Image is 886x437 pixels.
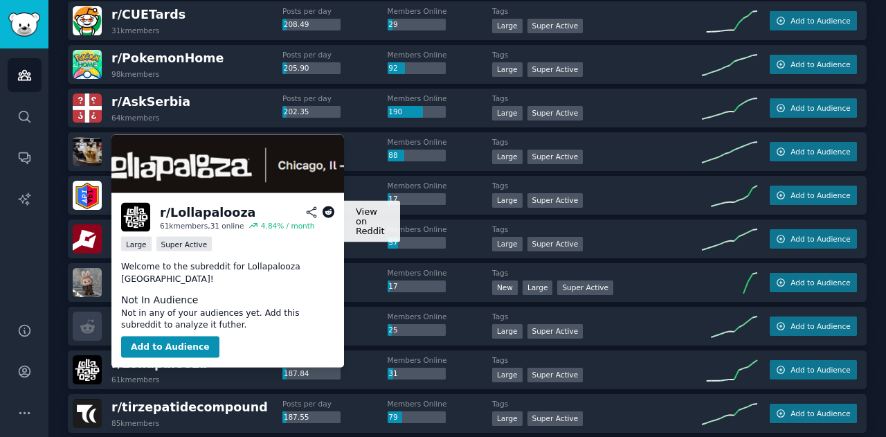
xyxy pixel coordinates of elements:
div: Large [121,237,152,251]
span: Add to Audience [790,234,850,244]
span: Add to Audience [790,60,850,69]
dt: Posts per day [282,6,388,16]
button: Add to Audience [770,273,857,292]
div: Large [492,150,523,164]
div: 61k members, 31 online [160,221,244,231]
div: 187.84 [282,368,341,380]
dt: Members Online [388,6,493,16]
div: 79 [388,411,446,424]
div: 88 [388,150,446,162]
span: Add to Audience [790,16,850,26]
div: Large [492,106,523,121]
dt: Members Online [388,137,493,147]
dt: Members Online [388,312,493,321]
span: Add to Audience [790,190,850,200]
div: Super Active [527,150,584,164]
div: Super Active [527,411,584,426]
div: 17 [388,280,446,293]
span: Add to Audience [790,365,850,375]
div: Super Active [527,368,584,382]
div: 92 [388,62,446,75]
dt: Tags [492,312,702,321]
div: Super Active [557,280,613,295]
div: Super Active [527,62,584,77]
div: Large [492,19,523,33]
span: Add to Audience [790,409,850,418]
div: r/ Lollapalooza [160,204,255,221]
dt: Not In Audience [121,292,334,307]
dt: Members Online [388,399,493,409]
div: 98k members [111,69,159,79]
dt: Members Online [388,50,493,60]
div: 85k members [111,418,159,428]
img: Lollapalooza Chicago [111,135,344,193]
div: 64k members [111,113,159,123]
div: 202.35 [282,106,341,118]
div: 17 [388,193,446,206]
p: Welcome to the subreddit for Lollapalooza [GEOGRAPHIC_DATA]! [121,261,334,285]
dt: Tags [492,268,702,278]
dt: Tags [492,399,702,409]
dt: Tags [492,50,702,60]
button: Add to Audience [770,229,857,249]
dt: Members Online [388,224,493,234]
div: 205.90 [282,62,341,75]
img: Lollapalooza [73,355,102,384]
img: fragranceswap [73,137,102,166]
img: PokemonHome [73,50,102,79]
div: 208.49 [282,19,341,31]
img: CUETards [73,6,102,35]
dd: Not in any of your audiences yet. Add this subreddit to analyze it futher. [121,307,334,331]
dt: Members Online [388,268,493,278]
button: Add to Audience [770,316,857,336]
div: Large [492,324,523,339]
dt: Tags [492,181,702,190]
div: Large [492,62,523,77]
div: Super Active [527,193,584,208]
button: Add to Audience [770,360,857,380]
dt: Members Online [388,93,493,103]
img: Lollapalooza [121,203,150,232]
div: Large [492,368,523,382]
span: r/ AskSerbia [111,95,190,109]
div: Large [492,411,523,426]
div: 31k members [111,26,159,35]
dt: Posts per day [282,93,388,103]
div: 25 [388,324,446,337]
dt: Tags [492,137,702,147]
div: 61k members [111,375,159,384]
button: Add to Audience [770,11,857,30]
span: Add to Audience [790,147,850,157]
span: Add to Audience [790,103,850,113]
button: Add to Audience [770,55,857,74]
button: Add to Audience [770,98,857,118]
div: 57 [388,237,446,249]
button: Add to Audience [121,336,219,358]
div: Super Active [527,237,584,251]
button: Add to Audience [770,186,857,205]
img: LabubuDrops [73,268,102,297]
div: Large [523,280,553,295]
dt: Tags [492,355,702,365]
div: Large [492,193,523,208]
dt: Posts per day [282,50,388,60]
div: 187.55 [282,411,341,424]
span: Add to Audience [790,278,850,287]
dt: Tags [492,93,702,103]
img: GummySearch logo [8,12,40,37]
img: RobloxHelp [73,224,102,253]
img: tirzepatidecompound [73,399,102,428]
div: Large [492,237,523,251]
div: 29 [388,19,446,31]
dt: Members Online [388,355,493,365]
span: r/ CUETards [111,8,186,21]
div: New [492,280,518,295]
div: Super Active [527,19,584,33]
div: Super Active [527,324,584,339]
dt: Tags [492,6,702,16]
img: RoyaleAPI [73,181,102,210]
dt: Posts per day [282,399,388,409]
div: 31 [388,368,446,380]
button: Add to Audience [770,404,857,423]
div: Super Active [527,106,584,121]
